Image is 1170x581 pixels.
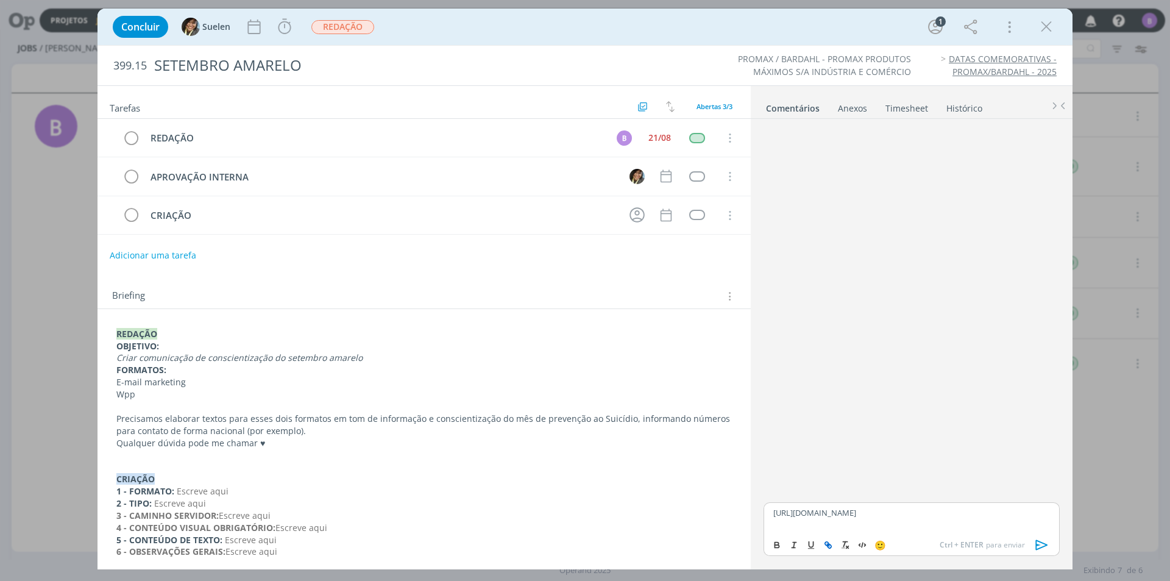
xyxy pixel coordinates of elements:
[112,288,145,304] span: Briefing
[116,497,152,509] strong: 2 - TIPO:
[116,534,222,546] strong: 5 - CONTEÚDO DE TEXTO:
[219,510,271,521] span: Escreve aqui
[149,51,659,80] div: SETEMBRO AMARELO
[116,352,363,363] em: Criar comunicação de conscientização do setembro amarelo
[648,134,671,142] div: 21/08
[935,16,946,27] div: 1
[182,18,230,36] button: SSuelen
[940,540,986,551] span: Ctrl + ENTER
[311,20,375,35] button: REDAÇÃO
[116,522,275,533] strong: 4 - CONTEÚDO VISUAL OBRIGATÓRIO:
[871,538,888,552] button: 🙂
[926,17,945,37] button: 1
[116,485,174,497] strong: 1 - FORMATO:
[177,485,229,497] span: Escreve aqui
[946,97,983,115] a: Histórico
[116,340,159,352] strong: OBJETIVO:
[617,130,632,146] div: B
[697,102,732,111] span: Abertas 3/3
[225,534,277,546] span: Escreve aqui
[765,97,820,115] a: Comentários
[311,20,374,34] span: REDAÇÃO
[275,522,327,533] span: Escreve aqui
[121,22,160,32] span: Concluir
[940,540,1025,551] span: para enviar
[838,102,867,115] div: Anexos
[97,9,1072,569] div: dialog
[202,23,230,31] span: Suelen
[154,497,206,509] span: Escreve aqui
[116,437,732,449] p: Qualquer dúvida pode me chamar ♥
[225,546,277,557] span: Escreve aqui
[615,129,633,147] button: B
[116,328,157,340] strong: REDAÇÃO
[113,16,168,38] button: Concluir
[113,59,147,73] span: 399.15
[109,244,197,266] button: Adicionar uma tarefa
[116,388,732,401] p: Wpp
[145,130,605,146] div: REDAÇÃO
[629,169,645,184] img: S
[116,473,155,485] strong: CRIAÇÃO
[116,364,166,376] strong: FORMATOS:
[116,510,219,521] strong: 3 - CAMINHO SERVIDOR:
[628,167,646,185] button: S
[145,208,618,223] div: CRIAÇÃO
[110,99,140,114] span: Tarefas
[949,53,1057,77] a: DATAS COMEMORATIVAS - PROMAX/BARDAHL - 2025
[666,101,675,112] img: arrow-down-up.svg
[885,97,929,115] a: Timesheet
[145,169,618,185] div: APROVAÇÃO INTERNA
[773,507,1050,518] p: [URL][DOMAIN_NAME]
[738,53,911,77] a: PROMAX / BARDAHL - PROMAX PRODUTOS MÁXIMOS S/A INDÚSTRIA E COMÉRCIO
[874,539,886,551] span: 🙂
[116,376,732,388] p: E-mail marketing
[116,413,732,437] p: Precisamos elaborar textos para esses dois formatos em tom de informação e conscientização do mês...
[116,546,225,557] strong: 6 - OBSERVAÇÕES GERAIS:
[182,18,200,36] img: S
